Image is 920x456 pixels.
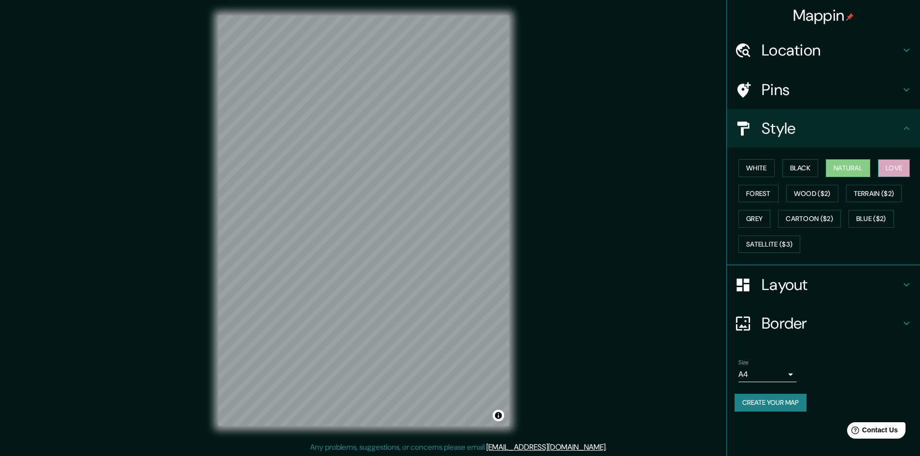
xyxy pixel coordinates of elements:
[738,367,796,382] div: A4
[786,185,838,203] button: Wood ($2)
[762,41,901,60] h4: Location
[826,159,870,177] button: Natural
[846,185,902,203] button: Terrain ($2)
[727,109,920,148] div: Style
[778,210,841,228] button: Cartoon ($2)
[218,15,509,426] canvas: Map
[493,410,504,421] button: Toggle attribution
[727,70,920,109] div: Pins
[738,210,770,228] button: Grey
[607,442,609,453] div: .
[849,210,894,228] button: Blue ($2)
[878,159,910,177] button: Love
[738,185,778,203] button: Forest
[762,314,901,333] h4: Border
[834,418,909,445] iframe: Help widget launcher
[793,6,854,25] h4: Mappin
[738,159,775,177] button: White
[762,119,901,138] h4: Style
[762,80,901,99] h4: Pins
[846,13,854,21] img: pin-icon.png
[609,442,610,453] div: .
[735,394,807,412] button: Create your map
[762,275,901,294] h4: Layout
[486,442,606,452] a: [EMAIL_ADDRESS][DOMAIN_NAME]
[782,159,819,177] button: Black
[727,304,920,343] div: Border
[727,265,920,304] div: Layout
[738,235,800,253] button: Satellite ($3)
[310,442,607,453] p: Any problems, suggestions, or concerns please email .
[727,31,920,69] div: Location
[738,359,749,367] label: Size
